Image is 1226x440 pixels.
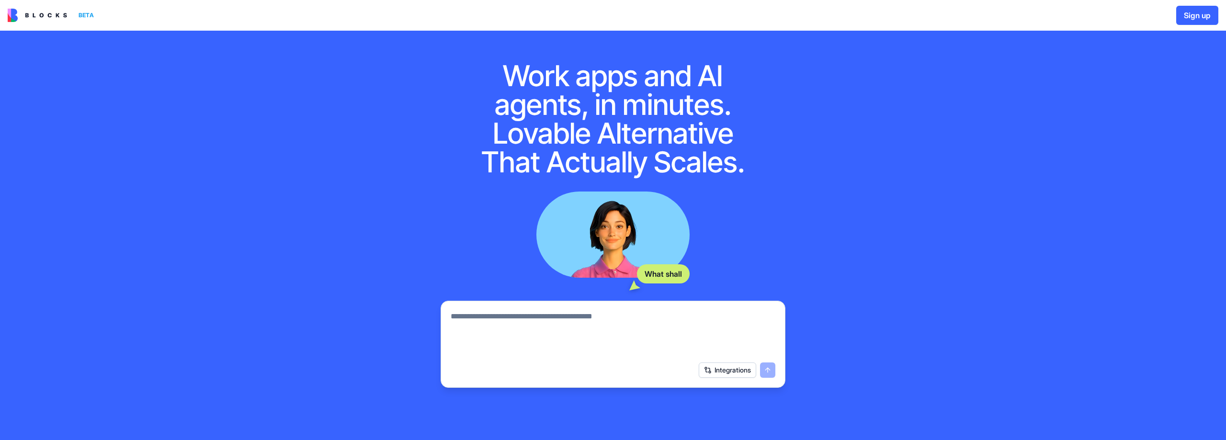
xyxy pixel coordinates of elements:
[8,9,98,22] a: BETA
[637,264,690,283] div: What shall
[475,61,751,176] h1: Work apps and AI agents, in minutes. Lovable Alternative That Actually Scales.
[699,362,756,378] button: Integrations
[1176,6,1218,25] button: Sign up
[75,9,98,22] div: BETA
[8,9,67,22] img: logo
